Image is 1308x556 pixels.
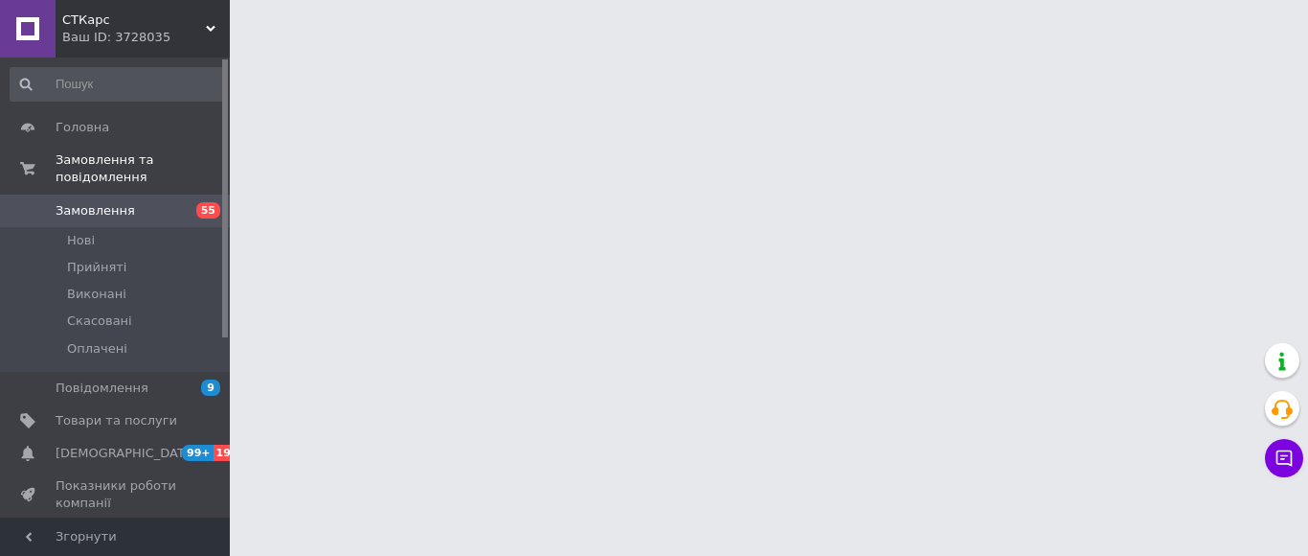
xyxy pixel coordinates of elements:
[56,202,135,220] span: Замовлення
[10,67,226,102] input: Пошук
[56,119,109,136] span: Головна
[67,232,95,249] span: Нові
[67,259,126,276] span: Прийняті
[62,12,206,29] span: СТКарс
[56,445,197,462] span: [DEMOGRAPHIC_DATA]
[1265,439,1303,477] button: Чат з покупцем
[56,380,148,397] span: Повідомлення
[196,202,220,219] span: 55
[67,313,132,330] span: Скасовані
[56,477,177,512] span: Показники роботи компанії
[56,412,177,429] span: Товари та послуги
[201,380,220,396] span: 9
[56,151,230,186] span: Замовлення та повідомлення
[214,445,236,461] span: 19
[62,29,230,46] div: Ваш ID: 3728035
[182,445,214,461] span: 99+
[67,340,127,358] span: Оплачені
[67,286,126,303] span: Виконані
